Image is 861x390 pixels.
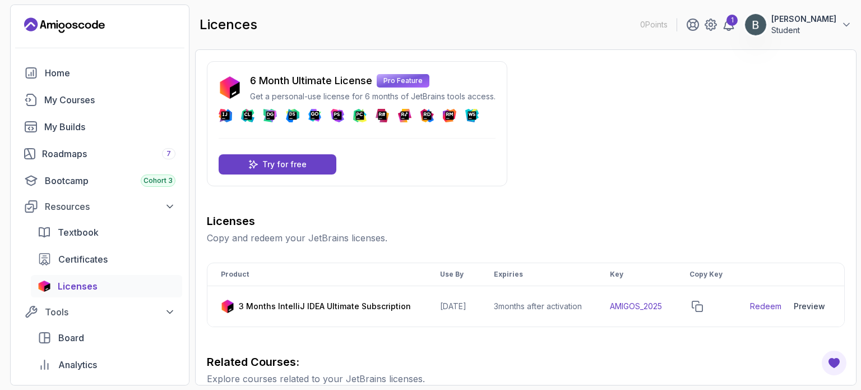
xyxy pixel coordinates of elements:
[45,174,175,187] div: Bootcamp
[262,159,307,170] p: Try for free
[745,14,766,35] img: user profile image
[45,66,175,80] div: Home
[480,286,596,327] td: 3 months after activation
[17,302,182,322] button: Tools
[722,18,735,31] a: 1
[143,176,173,185] span: Cohort 3
[24,16,105,34] a: Landing page
[219,76,241,99] img: jetbrains icon
[219,154,336,175] a: Try for free
[250,73,372,89] p: 6 Month Ultimate License
[17,143,182,165] a: roadmaps
[750,301,781,312] a: Redeem
[771,13,836,25] p: [PERSON_NAME]
[207,263,427,286] th: Product
[200,16,257,34] h2: licences
[250,91,496,102] p: Get a personal-use license for 6 months of JetBrains tools access.
[676,263,737,286] th: Copy Key
[794,301,825,312] div: Preview
[207,213,845,229] h3: Licenses
[31,248,182,270] a: certificates
[31,275,182,297] a: licenses
[427,263,480,286] th: Use By
[17,196,182,217] button: Resources
[17,62,182,84] a: home
[771,25,836,36] p: Student
[58,331,84,345] span: Board
[221,300,234,313] img: jetbrains icon
[689,299,705,314] button: copy-button
[31,354,182,376] a: analytics
[207,354,845,370] h3: Related Courses:
[480,263,596,286] th: Expiries
[427,286,480,327] td: [DATE]
[38,281,51,292] img: jetbrains icon
[17,89,182,111] a: courses
[596,286,676,327] td: AMIGOS_2025
[207,372,845,386] p: Explore courses related to your JetBrains licenses.
[596,263,676,286] th: Key
[791,320,861,373] iframe: chat widget
[744,13,852,36] button: user profile image[PERSON_NAME]Student
[45,200,175,213] div: Resources
[44,93,175,107] div: My Courses
[207,231,845,245] p: Copy and redeem your JetBrains licenses.
[44,120,175,134] div: My Builds
[239,301,411,312] p: 3 Months IntelliJ IDEA Ultimate Subscription
[42,147,175,160] div: Roadmaps
[640,19,668,30] p: 0 Points
[377,74,429,88] p: Pro Feature
[45,305,175,319] div: Tools
[58,279,98,293] span: Licenses
[726,15,738,26] div: 1
[17,116,182,138] a: builds
[31,327,182,349] a: board
[31,221,182,244] a: textbook
[17,169,182,192] a: bootcamp
[58,358,97,371] span: Analytics
[58,226,99,239] span: Textbook
[788,295,831,318] button: Preview
[58,253,108,266] span: Certificates
[166,149,171,158] span: 7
